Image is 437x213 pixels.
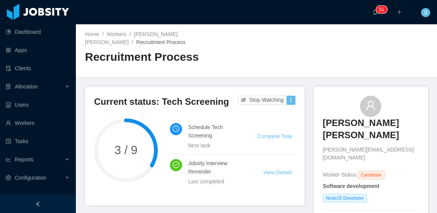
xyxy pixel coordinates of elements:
strong: Software development [323,183,379,189]
sup: 51 [376,6,387,13]
h3: Current status: Tech Screening [94,96,238,108]
i: icon: plus [397,9,402,15]
span: Candidate [358,171,385,179]
i: icon: clock-circle [173,125,179,132]
h3: [PERSON_NAME] [PERSON_NAME] [323,117,419,142]
a: [PERSON_NAME] [PERSON_NAME] [323,117,419,146]
a: icon: appstoreApps [6,43,70,58]
span: Allocation [15,84,38,90]
a: icon: auditClients [6,61,70,76]
a: icon: pie-chartDashboard [6,24,70,39]
a: icon: profileTasks [6,134,70,149]
button: icon: eye-invisibleStop Watching [238,96,287,105]
a: icon: userWorkers [6,115,70,131]
div: Last completed [188,177,245,186]
span: / [132,39,133,45]
span: NodeJS Developer [323,194,367,202]
a: Workers [107,31,126,37]
span: Reports [15,156,33,163]
a: View Details [263,169,292,175]
a: Complete Task [257,133,292,139]
a: Home [85,31,99,37]
i: icon: solution [6,84,11,89]
span: Recruitment Process [136,39,185,45]
span: [PERSON_NAME][EMAIL_ADDRESS][DOMAIN_NAME] [323,146,419,162]
a: icon: robotUsers [6,97,70,112]
span: / [129,31,131,37]
h4: Jobsity Interview Reminder [188,159,245,176]
div: Next task [188,141,239,150]
p: 5 [379,6,382,13]
h2: Recruitment Process [85,49,256,65]
p: 1 [382,6,384,13]
i: icon: line-chart [6,157,11,162]
i: icon: setting [6,175,11,180]
span: Worker Status: [323,172,358,178]
span: / [102,31,104,37]
i: icon: user [365,100,376,111]
button: 1 [286,96,296,105]
span: S [424,8,427,17]
i: icon: check-circle [173,161,179,168]
i: icon: bell [373,9,378,15]
h4: Schedule Tech Screening [188,123,239,140]
span: 3 / 9 [94,144,158,156]
span: Configuration [15,175,46,181]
